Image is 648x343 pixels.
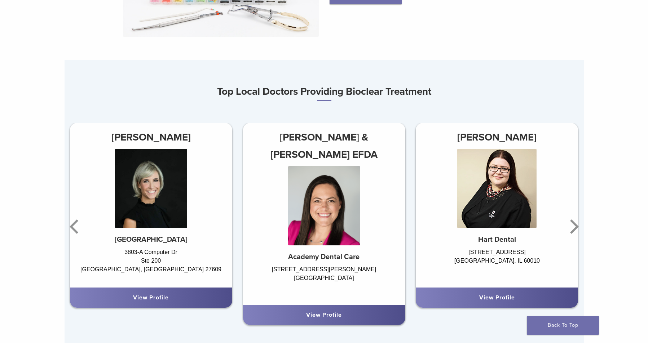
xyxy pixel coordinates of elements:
[115,235,188,244] strong: [GEOGRAPHIC_DATA]
[527,316,599,335] a: Back To Top
[479,294,515,301] a: View Profile
[478,235,516,244] strong: Hart Dental
[416,248,578,280] div: [STREET_ADDRESS] [GEOGRAPHIC_DATA], IL 60010
[306,311,342,318] a: View Profile
[288,166,360,245] img: Dr. Chelsea Gonzales & Jeniffer Segura EFDA
[243,129,405,163] h3: [PERSON_NAME] & [PERSON_NAME] EFDA
[288,253,360,261] strong: Academy Dental Care
[65,83,584,101] h3: Top Local Doctors Providing Bioclear Treatment
[70,248,232,280] div: 3803-A Computer Dr Ste 200 [GEOGRAPHIC_DATA], [GEOGRAPHIC_DATA] 27609
[416,129,578,146] h3: [PERSON_NAME]
[243,265,405,298] div: [STREET_ADDRESS][PERSON_NAME] [GEOGRAPHIC_DATA]
[457,149,537,228] img: Dr. Agnieszka Iwaszczyszyn
[70,129,232,146] h3: [PERSON_NAME]
[566,205,580,248] button: Next
[68,205,83,248] button: Previous
[115,149,187,228] img: Dr. Anna Abernethy
[133,294,169,301] a: View Profile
